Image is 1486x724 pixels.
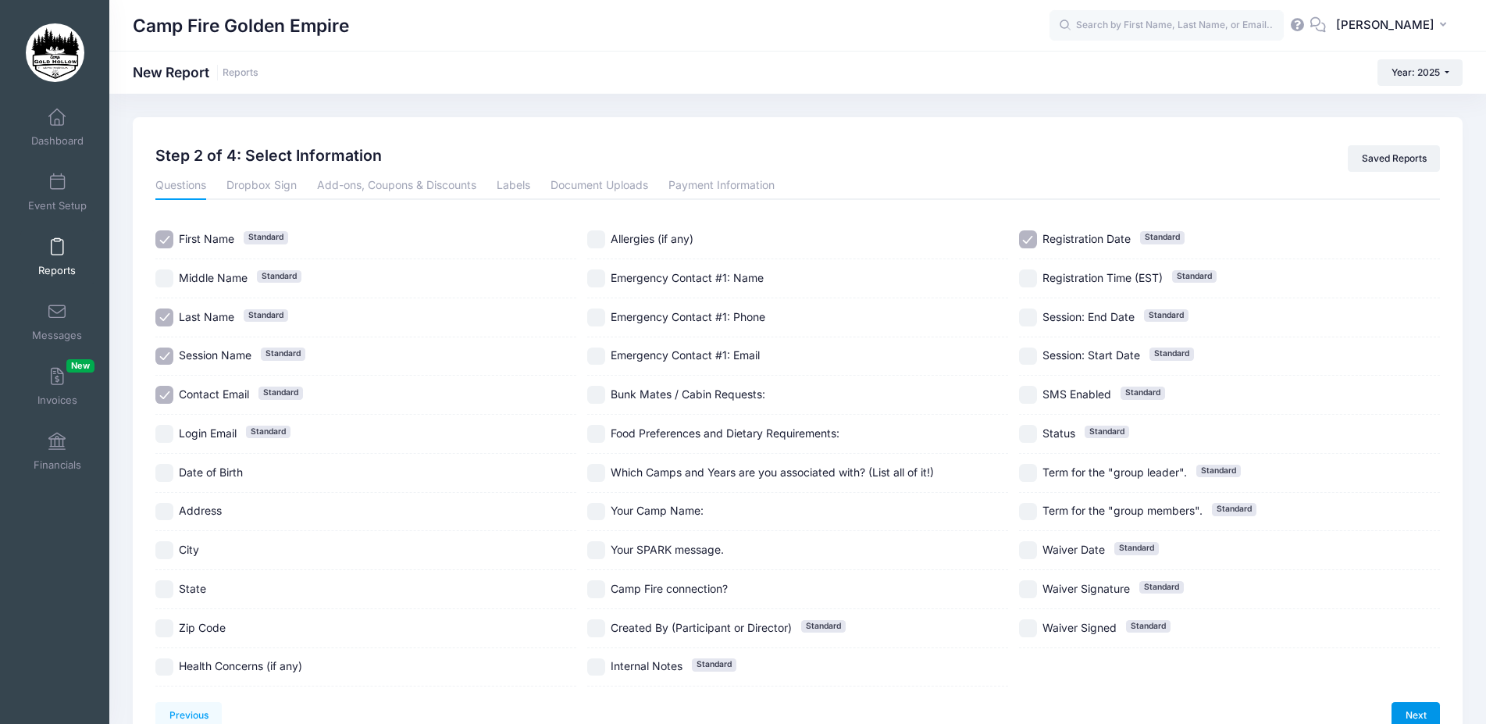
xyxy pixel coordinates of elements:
span: Created By (Participant or Director) [611,621,792,634]
span: Standard [244,231,288,244]
span: [PERSON_NAME] [1336,16,1434,34]
input: Contact EmailStandard [155,386,173,404]
input: Date of Birth [155,464,173,482]
input: Emergency Contact #1: Name [587,269,605,287]
span: Financials [34,458,81,472]
span: Health Concerns (if any) [179,659,302,672]
button: Year: 2025 [1377,59,1463,86]
span: Which Camps and Years are you associated with? (List all of it!) [611,465,934,479]
h1: Camp Fire Golden Empire [133,8,349,44]
span: Session: End Date [1042,310,1135,323]
input: Emergency Contact #1: Phone [587,309,605,326]
input: City [155,541,173,559]
span: Session Name [179,348,251,362]
a: Dropbox Sign [226,172,297,200]
input: Registration Time (EST)Standard [1019,269,1037,287]
input: Zip Code [155,619,173,637]
span: Term for the "group leader". [1042,465,1187,479]
a: Dashboard [20,100,94,155]
input: Last NameStandard [155,309,173,326]
span: State [179,582,206,595]
span: Registration Time (EST) [1042,271,1163,284]
span: Food Preferences and Dietary Requirements: [611,426,839,440]
input: First NameStandard [155,230,173,248]
input: Term for the "group members".Standard [1019,503,1037,521]
button: [PERSON_NAME] [1326,8,1463,44]
h1: New Report [133,64,258,80]
span: Standard [1140,231,1185,244]
input: Session: End DateStandard [1019,309,1037,326]
input: Middle NameStandard [155,269,173,287]
input: Your Camp Name: [587,503,605,521]
span: Login Email [179,426,237,440]
a: Labels [497,172,530,200]
img: Camp Fire Golden Empire [26,23,84,82]
a: Reports [20,230,94,284]
span: Middle Name [179,271,248,284]
span: Allergies (if any) [611,232,693,245]
input: Health Concerns (if any) [155,658,173,676]
input: State [155,580,173,598]
input: Term for the "group leader".Standard [1019,464,1037,482]
span: Zip Code [179,621,226,634]
a: Event Setup [20,165,94,219]
input: Your SPARK message. [587,541,605,559]
span: Camp Fire connection? [611,582,728,595]
span: Invoices [37,394,77,407]
span: Term for the "group members". [1042,504,1203,517]
input: Camp Fire connection? [587,580,605,598]
span: Your SPARK message. [611,543,724,556]
span: Standard [244,309,288,322]
span: Registration Date [1042,232,1131,245]
span: Reports [38,264,76,277]
span: Standard [1114,542,1159,555]
a: InvoicesNew [20,359,94,414]
span: Year: 2025 [1392,66,1440,78]
span: Bunk Mates / Cabin Requests: [611,387,765,401]
span: Waiver Signed [1042,621,1117,634]
input: Emergency Contact #1: Email [587,348,605,366]
span: Emergency Contact #1: Email [611,348,760,362]
span: Standard [801,620,846,633]
input: Session: Start DateStandard [1019,348,1037,366]
a: Document Uploads [551,172,648,200]
input: Food Preferences and Dietary Requirements: [587,425,605,443]
a: Financials [20,424,94,479]
span: First Name [179,232,234,245]
span: Standard [1149,348,1194,360]
input: SMS EnabledStandard [1019,386,1037,404]
a: Reports [223,67,258,79]
input: Search by First Name, Last Name, or Email... [1049,10,1284,41]
span: Standard [1126,620,1171,633]
input: Registration DateStandard [1019,230,1037,248]
span: Standard [1139,581,1184,594]
span: Status [1042,426,1075,440]
a: Add-ons, Coupons & Discounts [317,172,476,200]
span: City [179,543,199,556]
span: Standard [1085,426,1129,438]
span: New [66,359,94,373]
span: Standard [246,426,290,438]
span: Messages [32,329,82,342]
span: Waiver Date [1042,543,1105,556]
span: Standard [1212,503,1256,515]
span: Address [179,504,222,517]
span: Waiver Signature [1042,582,1130,595]
span: Standard [261,348,305,360]
a: Saved Reports [1348,145,1440,172]
input: Waiver DateStandard [1019,541,1037,559]
span: Event Setup [28,199,87,212]
input: Bunk Mates / Cabin Requests: [587,386,605,404]
a: Payment Information [668,172,775,200]
span: Standard [1172,270,1217,283]
span: Date of Birth [179,465,243,479]
span: Standard [257,270,301,283]
span: Last Name [179,310,234,323]
span: Standard [1196,465,1241,477]
input: Waiver SignedStandard [1019,619,1037,637]
a: Messages [20,294,94,349]
input: StatusStandard [1019,425,1037,443]
span: Standard [692,658,736,671]
input: Allergies (if any) [587,230,605,248]
input: Which Camps and Years are you associated with? (List all of it!) [587,464,605,482]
